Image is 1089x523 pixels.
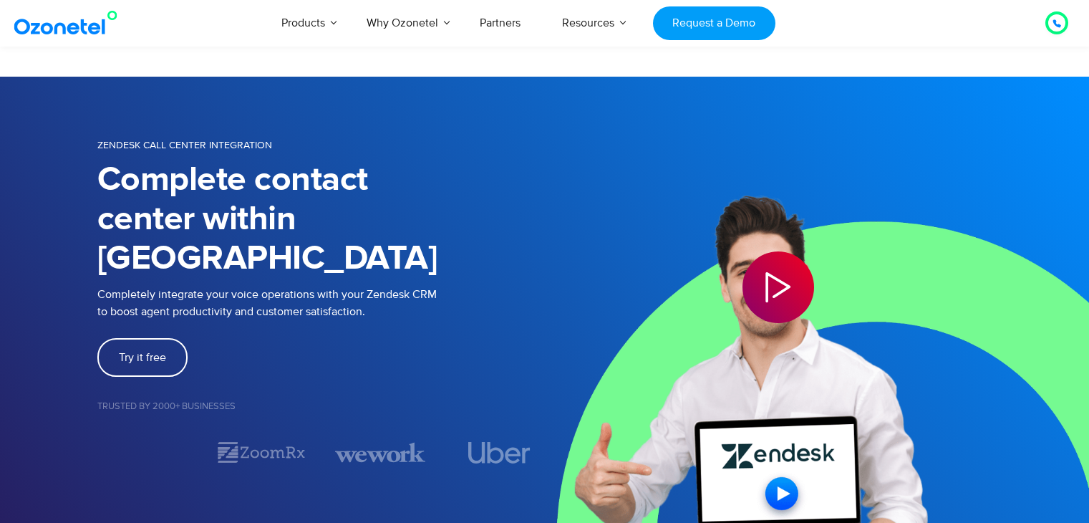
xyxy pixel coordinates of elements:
[742,251,814,323] div: Play Video
[335,440,425,465] div: 3 / 7
[97,444,188,461] div: 1 / 7
[97,338,188,377] a: Try it free
[216,440,306,465] div: 2 / 7
[216,440,306,465] img: zoomrx
[97,286,545,320] p: Completely integrate your voice operations with your Zendesk CRM to boost agent productivity and ...
[653,6,775,40] a: Request a Demo
[335,440,425,465] img: wework
[119,352,166,363] span: Try it free
[97,139,272,151] span: ZENDESK CALL CENTER INTEGRATION
[454,442,544,464] div: 4 / 7
[97,160,545,279] h1: Complete contact center within [GEOGRAPHIC_DATA]
[97,440,545,465] div: Image Carousel
[97,402,545,411] h5: Trusted by 2000+ Businesses
[468,442,531,464] img: uber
